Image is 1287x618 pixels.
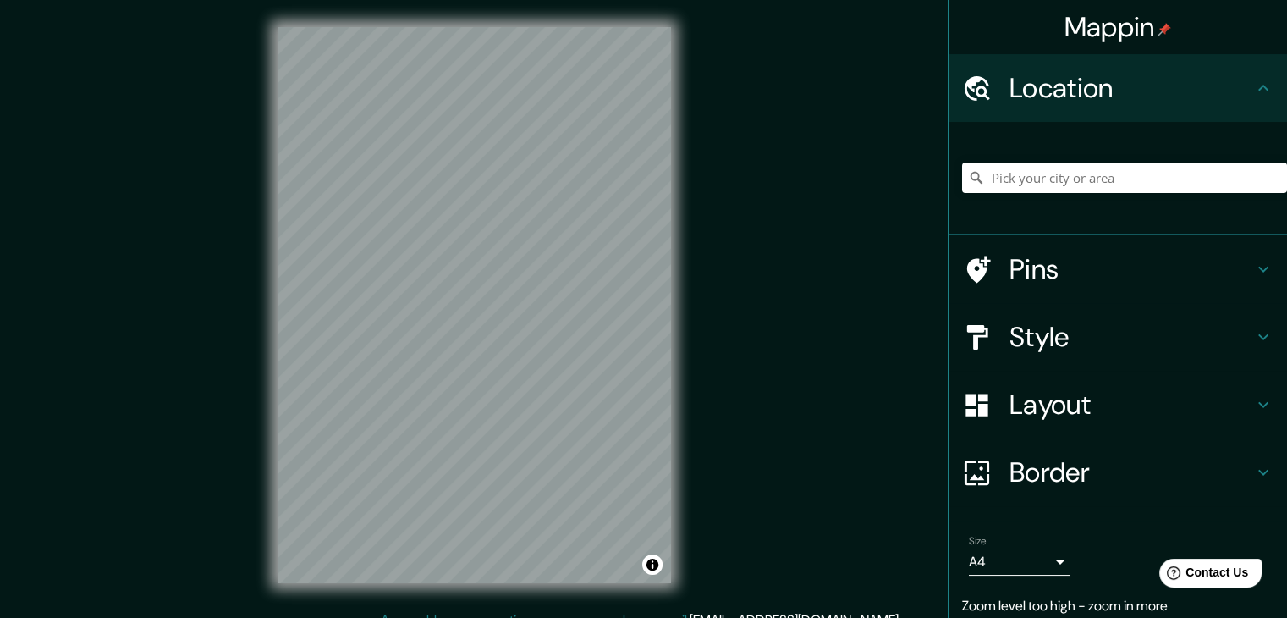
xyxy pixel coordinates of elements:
div: Layout [949,371,1287,439]
h4: Location [1009,71,1253,105]
h4: Layout [1009,388,1253,422]
button: Toggle attribution [642,555,663,575]
div: Style [949,303,1287,371]
h4: Style [1009,320,1253,354]
div: Pins [949,235,1287,303]
h4: Pins [1009,252,1253,286]
input: Pick your city or area [962,163,1287,193]
p: Zoom level too high - zoom in more [962,596,1273,616]
div: A4 [969,549,1070,576]
h4: Border [1009,455,1253,489]
img: pin-icon.png [1158,23,1171,36]
iframe: Help widget launcher [1136,552,1268,599]
div: Location [949,54,1287,122]
h4: Mappin [1064,10,1172,44]
div: Border [949,439,1287,506]
label: Size [969,534,987,549]
canvas: Map [278,27,671,583]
